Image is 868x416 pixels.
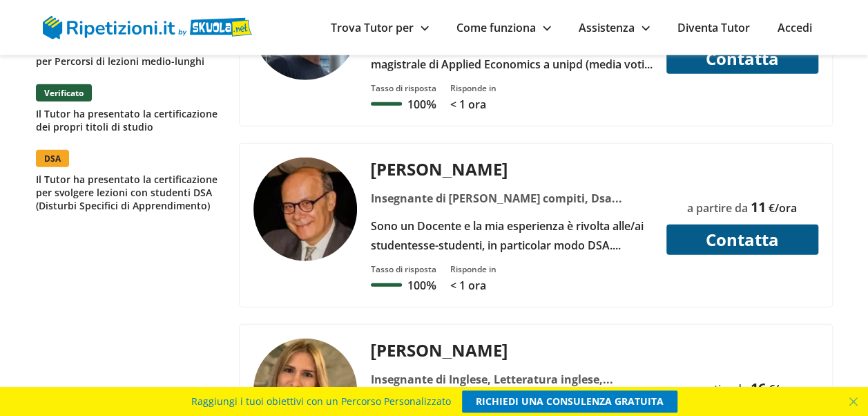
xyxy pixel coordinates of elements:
p: 100% [407,97,436,112]
p: Il Tutor ha presentato la certificazione per svolgere lezioni con studenti DSA (Disturbi Specific... [36,173,222,212]
img: tutor a - angelo [253,158,357,261]
span: a partire da [687,381,748,397]
p: Il Tutor ha presentato la certificazione dei propri titoli di studio [36,107,222,133]
span: DSA [36,150,69,167]
p: < 1 ora [450,278,496,293]
a: Diventa Tutor [677,20,750,35]
p: 100% [407,278,436,293]
div: Insegnante di [PERSON_NAME] compiti, Dsa (disturbi dell'apprendimento), Matematica, Metodo di studio [365,189,657,208]
a: Come funziona [456,20,551,35]
span: Raggiungi i tuoi obiettivi con un Percorso Personalizzato [191,390,451,413]
div: Tasso di risposta [371,82,436,94]
div: Insegnante di Inglese, Letteratura inglese, [PERSON_NAME], [PERSON_NAME] [365,370,657,389]
div: [PERSON_NAME] [365,339,657,361]
button: Contatta [666,225,818,255]
span: €/ora [769,200,797,216]
p: < 1 ora [450,97,496,112]
div: Risponde in [450,82,496,94]
span: Verificato [36,84,92,102]
div: Sono un Docente e la mia esperienza è rivolta alle/ai studentesse-studenti, in particolar modo DS... [365,216,657,255]
div: Risponde in [450,263,496,275]
span: a partire da [687,200,748,216]
a: Accedi [778,20,812,35]
a: Trova Tutor per [331,20,429,35]
div: [PERSON_NAME] [365,158,657,180]
a: Assistenza [579,20,650,35]
div: Tasso di risposta [371,263,436,275]
span: 11 [751,198,766,216]
span: €/ora [769,381,797,397]
img: logo Skuola.net | Ripetizioni.it [43,16,252,39]
a: logo Skuola.net | Ripetizioni.it [43,19,252,34]
button: Contatta [666,44,818,74]
a: RICHIEDI UNA CONSULENZA GRATUITA [462,390,677,413]
span: 16 [751,379,766,397]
